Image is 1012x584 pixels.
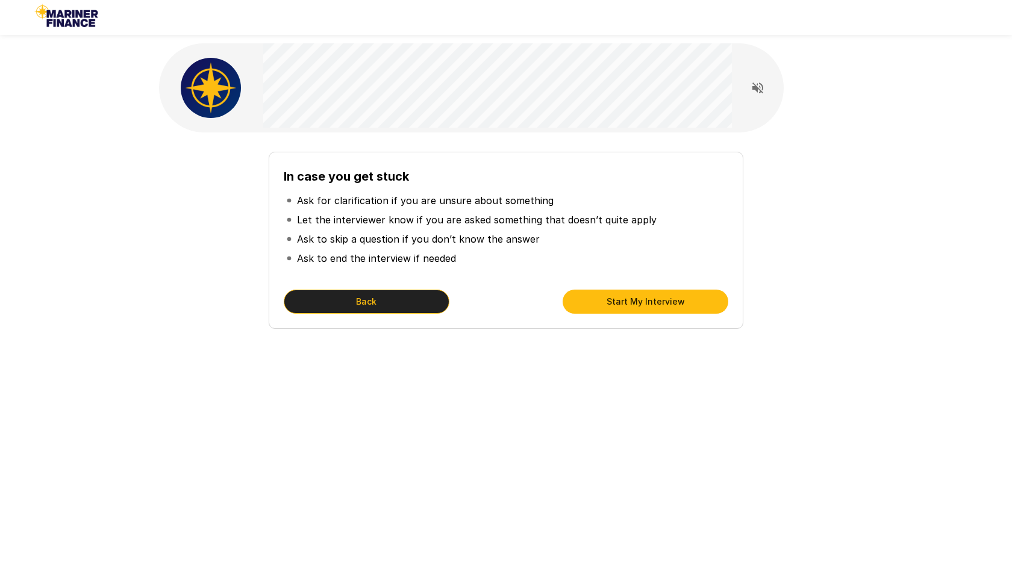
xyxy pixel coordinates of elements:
p: Let the interviewer know if you are asked something that doesn’t quite apply [297,213,657,227]
p: Ask for clarification if you are unsure about something [297,193,554,208]
button: Start My Interview [563,290,728,314]
b: In case you get stuck [284,169,409,184]
p: Ask to end the interview if needed [297,251,456,266]
img: mariner_avatar.png [181,58,241,118]
button: Read questions aloud [746,76,770,100]
p: Ask to skip a question if you don’t know the answer [297,232,540,246]
button: Back [284,290,449,314]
